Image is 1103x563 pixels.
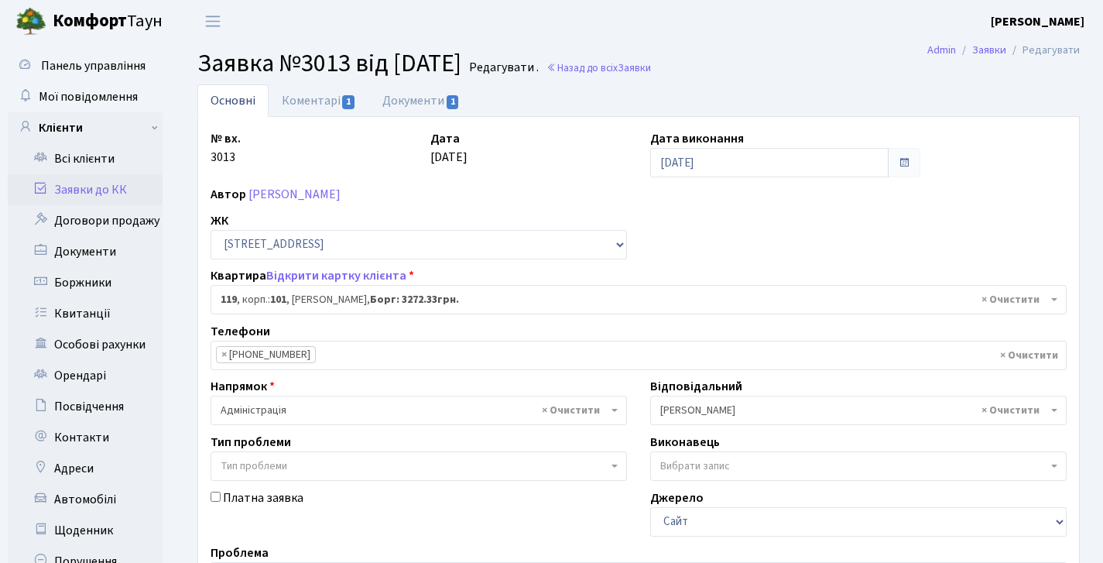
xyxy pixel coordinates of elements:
[211,129,241,148] label: № вх.
[211,433,291,451] label: Тип проблеми
[430,129,460,148] label: Дата
[221,292,1047,307] span: <b>119</b>, корп.: <b>101</b>, Гайдамака Костянтин Юрійович, <b>Борг: 3272.33грн.</b>
[211,285,1067,314] span: <b>119</b>, корп.: <b>101</b>, Гайдамака Костянтин Юрійович, <b>Борг: 3272.33грн.</b>
[991,12,1084,31] a: [PERSON_NAME]
[211,266,414,285] label: Квартира
[8,50,163,81] a: Панель управління
[8,515,163,546] a: Щоденник
[8,143,163,174] a: Всі клієнти
[370,292,459,307] b: Борг: 3272.33грн.
[991,13,1084,30] b: [PERSON_NAME]
[221,458,287,474] span: Тип проблеми
[211,544,269,562] label: Проблема
[211,211,228,230] label: ЖК
[650,396,1067,425] span: Тараненко Я.
[211,322,270,341] label: Телефони
[8,174,163,205] a: Заявки до КК
[8,484,163,515] a: Автомобілі
[39,88,138,105] span: Мої повідомлення
[41,57,146,74] span: Панель управління
[1006,42,1080,59] li: Редагувати
[369,84,473,117] a: Документи
[542,403,600,418] span: Видалити всі елементи
[221,347,227,362] span: ×
[216,346,316,363] li: +30956032901
[1000,348,1058,363] span: Видалити всі елементи
[8,112,163,143] a: Клієнти
[904,34,1103,67] nav: breadcrumb
[8,236,163,267] a: Документи
[223,489,303,507] label: Платна заявка
[197,84,269,117] a: Основні
[53,9,163,35] span: Таун
[211,185,246,204] label: Автор
[270,292,286,307] b: 101
[927,42,956,58] a: Admin
[221,403,608,418] span: Адміністрація
[248,186,341,203] a: [PERSON_NAME]
[8,267,163,298] a: Боржники
[650,489,704,507] label: Джерело
[8,81,163,112] a: Мої повідомлення
[15,6,46,37] img: logo.png
[211,396,627,425] span: Адміністрація
[650,129,744,148] label: Дата виконання
[211,377,275,396] label: Напрямок
[199,129,419,177] div: 3013
[8,453,163,484] a: Адреси
[194,9,232,34] button: Переключити навігацію
[8,360,163,391] a: Орендарі
[981,403,1040,418] span: Видалити всі елементи
[650,377,742,396] label: Відповідальний
[269,84,369,117] a: Коментарі
[618,60,651,75] span: Заявки
[466,60,539,75] small: Редагувати .
[8,298,163,329] a: Квитанції
[546,60,651,75] a: Назад до всіхЗаявки
[342,95,355,109] span: 1
[8,391,163,422] a: Посвідчення
[8,422,163,453] a: Контакти
[53,9,127,33] b: Комфорт
[981,292,1040,307] span: Видалити всі елементи
[972,42,1006,58] a: Заявки
[221,292,237,307] b: 119
[419,129,639,177] div: [DATE]
[266,267,406,284] a: Відкрити картку клієнта
[8,329,163,360] a: Особові рахунки
[650,433,720,451] label: Виконавець
[197,46,461,81] span: Заявка №3013 від [DATE]
[660,403,1047,418] span: Тараненко Я.
[447,95,459,109] span: 1
[660,458,730,474] span: Вибрати запис
[8,205,163,236] a: Договори продажу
